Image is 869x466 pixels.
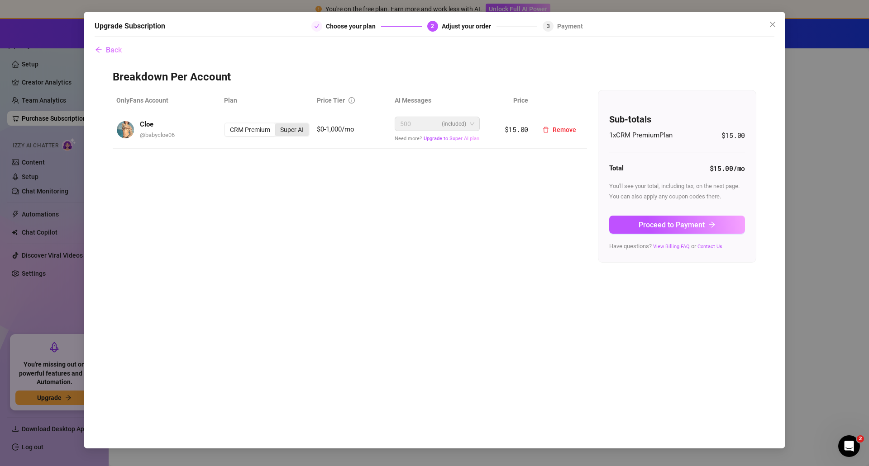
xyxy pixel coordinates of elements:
[431,23,434,29] span: 2
[639,221,705,229] span: Proceed to Payment
[113,90,220,111] th: OnlyFans Account
[535,122,583,137] button: Remove
[765,21,780,28] span: Close
[225,123,275,136] div: CRM Premium
[442,21,497,32] div: Adjust your order
[609,130,673,141] span: 1 x CRM Premium Plan
[224,122,310,137] div: segmented control
[95,21,165,32] h5: Upgrade Subscription
[543,127,549,133] span: delete
[326,21,381,32] div: Choose your plan
[140,132,175,138] span: @ babycloe06
[442,117,466,131] span: (included)
[710,164,745,173] strong: $15.00 /mo
[424,136,479,141] span: Upgrade to Super AI plan
[553,126,576,133] span: Remove
[721,130,745,141] span: $15.00
[488,90,532,111] th: Price
[609,183,740,199] span: You'll see your total, including tax, on the next page. You can also apply any coupon codes there.
[220,90,313,111] th: Plan
[838,435,860,457] iframe: Intercom live chat
[609,216,745,234] button: Proceed to Paymentarrow-right
[769,21,776,28] span: close
[95,41,122,59] button: Back
[317,97,345,104] span: Price Tier
[557,21,583,32] div: Payment
[653,244,690,249] a: View Billing FAQ
[765,17,780,32] button: Close
[609,243,722,249] span: Have questions? or
[708,221,716,228] span: arrow-right
[95,46,102,53] span: arrow-left
[609,164,624,172] strong: Total
[314,24,320,29] span: check
[113,70,756,85] h3: Breakdown Per Account
[609,113,745,126] h4: Sub-totals
[106,46,122,54] span: Back
[857,435,864,442] span: 2
[395,136,480,141] span: Need more?
[547,23,550,29] span: 3
[117,121,134,138] img: avatar.jpg
[505,125,528,134] span: $15.00
[391,90,488,111] th: AI Messages
[140,120,153,128] strong: Cloe
[275,123,309,136] div: Super AI
[317,125,354,133] span: $0-1,000/mo
[349,97,355,104] span: info-circle
[697,244,722,249] a: Contact Us
[400,117,411,131] span: 500
[423,135,480,142] button: Upgrade to Super AI plan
